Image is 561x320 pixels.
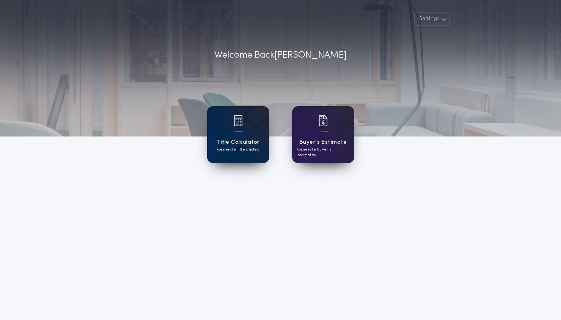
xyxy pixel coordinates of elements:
[299,138,347,147] h1: Buyer's Estimate
[234,115,243,126] img: card icon
[217,147,259,152] p: Generate title quotes
[319,115,328,126] img: card icon
[216,138,259,147] h1: Title Calculator
[292,106,354,163] a: card iconBuyer's EstimateGenerate buyer's estimates
[414,12,450,26] button: Settings
[207,106,269,163] a: card iconTitle CalculatorGenerate title quotes
[297,147,349,158] p: Generate buyer's estimates
[214,49,347,62] p: Welcome Back [PERSON_NAME]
